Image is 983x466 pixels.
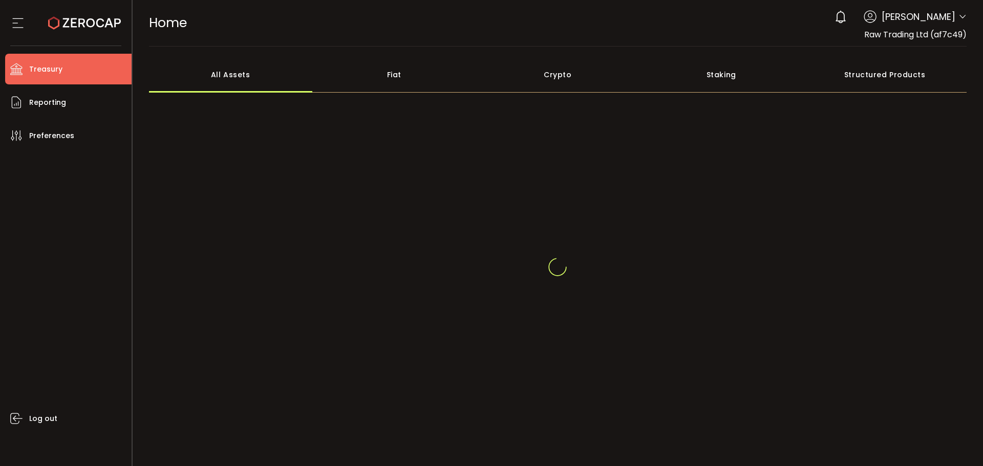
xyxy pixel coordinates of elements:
[312,57,476,93] div: Fiat
[882,10,955,24] span: [PERSON_NAME]
[639,57,803,93] div: Staking
[864,29,967,40] span: Raw Trading Ltd (af7c49)
[149,57,313,93] div: All Assets
[149,14,187,32] span: Home
[476,57,640,93] div: Crypto
[803,57,967,93] div: Structured Products
[29,411,57,426] span: Log out
[29,62,62,77] span: Treasury
[29,95,66,110] span: Reporting
[29,128,74,143] span: Preferences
